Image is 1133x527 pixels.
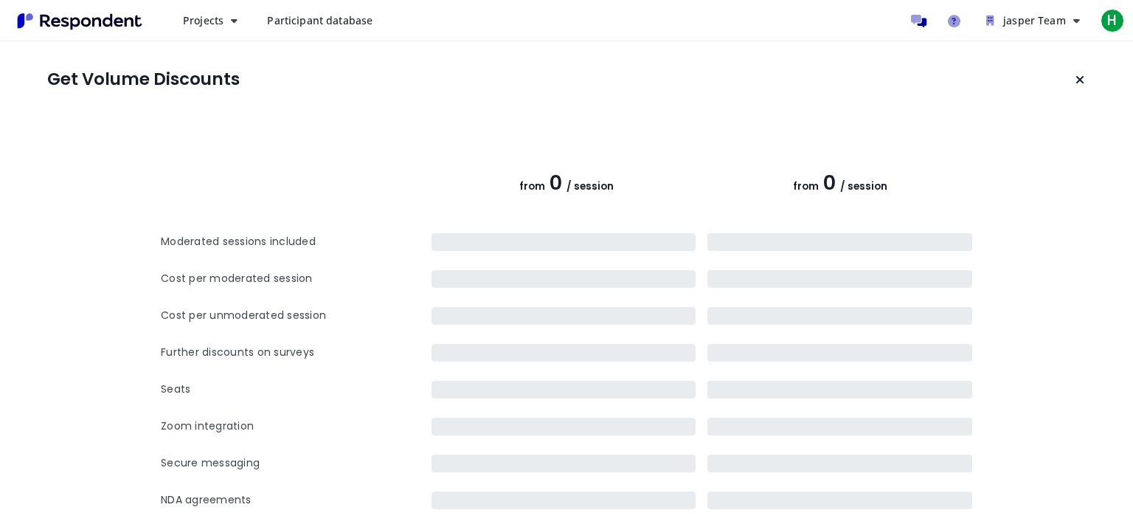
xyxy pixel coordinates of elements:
[255,7,384,34] a: Participant database
[904,6,933,35] a: Message participants
[183,13,224,27] span: Projects
[47,69,240,90] h1: Get Volume Discounts
[161,482,432,519] th: NDA agreements
[161,297,432,334] th: Cost per unmoderated session
[840,179,887,193] span: / session
[823,169,836,196] span: 0
[519,179,545,193] span: from
[1003,13,1066,27] span: jasper Team
[161,408,432,445] th: Zoom integration
[267,13,373,27] span: Participant database
[939,6,969,35] a: Help and support
[793,179,819,193] span: from
[1101,9,1124,32] span: H
[566,179,614,193] span: / session
[171,7,249,34] button: Projects
[1065,65,1095,94] button: Keep current plan
[161,224,432,261] th: Moderated sessions included
[974,7,1092,34] button: jasper Team
[161,445,432,482] th: Secure messaging
[12,9,148,33] img: Respondent
[550,169,562,196] span: 0
[161,334,432,371] th: Further discounts on surveys
[161,371,432,408] th: Seats
[1098,7,1127,34] button: H
[161,261,432,297] th: Cost per moderated session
